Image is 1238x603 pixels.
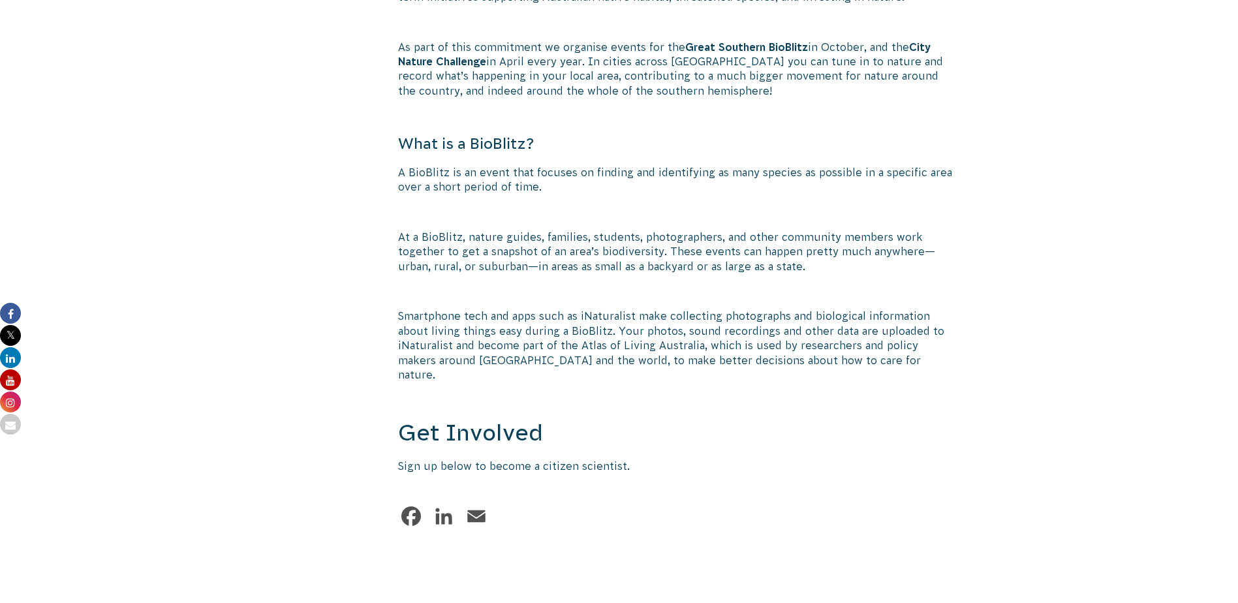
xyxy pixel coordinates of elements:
[398,503,424,529] a: Facebook
[398,165,958,194] p: A BioBlitz is an event that focuses on finding and identifying as many species as possible in a s...
[398,41,931,67] strong: City Nature Challenge
[398,418,958,449] h2: Get Involved
[463,503,489,529] a: Email
[685,41,808,53] strong: Great Southern BioBlitz
[398,230,958,273] p: At a BioBlitz, nature guides, families, students, photographers, and other community members work...
[398,459,958,473] p: Sign up below to become a citizen scientist.
[431,503,457,529] a: LinkedIn
[398,133,958,154] h4: What is a BioBlitz?
[398,40,958,99] p: As part of this commitment we organise events for the in October, and the in April every year. In...
[398,309,958,382] p: Smartphone tech and apps such as iNaturalist make collecting photographs and biological informati...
